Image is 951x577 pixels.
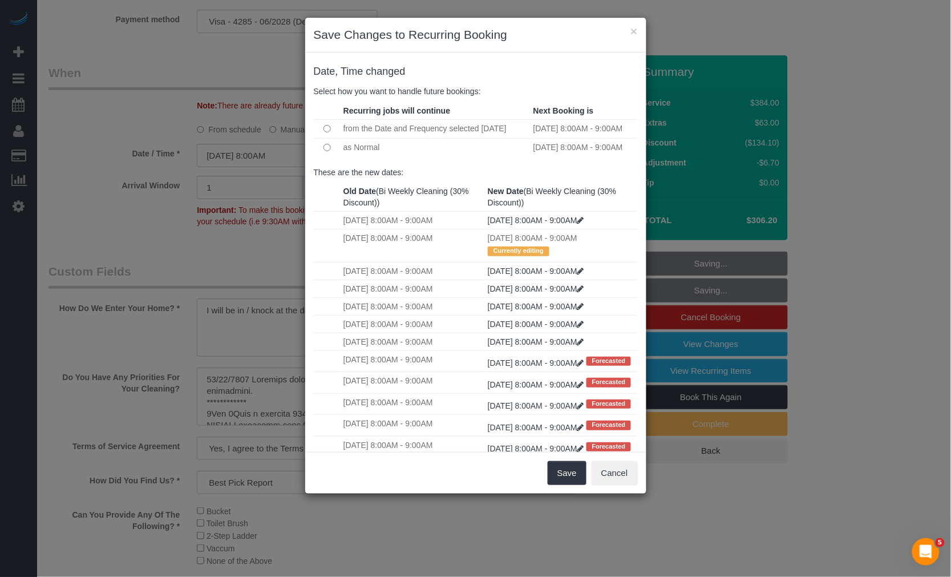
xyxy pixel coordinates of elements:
td: [DATE] 8:00AM - 9:00AM [531,138,638,156]
button: Cancel [592,461,638,485]
a: [DATE] 8:00AM - 9:00AM [488,302,584,311]
span: Forecasted [586,400,632,409]
span: Forecasted [586,357,632,366]
td: [DATE] 8:00AM - 9:00AM [341,333,485,350]
h3: Save Changes to Recurring Booking [314,26,638,43]
a: [DATE] 8:00AM - 9:00AM [488,284,584,293]
span: Currently editing [488,247,549,256]
h4: changed [314,66,638,78]
a: [DATE] 8:00AM - 9:00AM [488,267,584,276]
span: 5 [936,538,945,547]
a: [DATE] 8:00AM - 9:00AM [488,423,586,432]
td: [DATE] 8:00AM - 9:00AM [341,315,485,333]
p: These are the new dates: [314,167,638,178]
td: [DATE] 8:00AM - 9:00AM [341,280,485,297]
a: [DATE] 8:00AM - 9:00AM [488,337,584,346]
button: × [630,25,637,37]
td: as Normal [341,138,531,156]
span: Forecasted [586,442,632,451]
th: (Bi Weekly Cleaning (30% Discount)) [485,183,638,212]
a: [DATE] 8:00AM - 9:00AM [488,358,586,368]
a: [DATE] 8:00AM - 9:00AM [488,401,586,410]
td: [DATE] 8:00AM - 9:00AM [341,297,485,315]
p: Select how you want to handle future bookings: [314,86,638,97]
button: Save [548,461,586,485]
strong: Recurring jobs will continue [343,106,450,115]
td: [DATE] 8:00AM - 9:00AM [341,393,485,414]
a: [DATE] 8:00AM - 9:00AM [488,380,586,389]
th: (Bi Weekly Cleaning (30% Discount)) [341,183,485,212]
span: Forecasted [586,378,632,387]
span: Forecasted [586,421,632,430]
td: [DATE] 8:00AM - 9:00AM [341,372,485,393]
span: Date, Time [314,66,363,77]
td: [DATE] 8:00AM - 9:00AM [341,229,485,262]
a: [DATE] 8:00AM - 9:00AM [488,444,586,453]
td: [DATE] 8:00AM - 9:00AM [531,119,638,138]
td: [DATE] 8:00AM - 9:00AM [341,436,485,457]
td: [DATE] 8:00AM - 9:00AM [485,229,638,262]
a: [DATE] 8:00AM - 9:00AM [488,216,584,225]
td: [DATE] 8:00AM - 9:00AM [341,212,485,229]
strong: New Date [488,187,524,196]
strong: Old Date [343,187,377,196]
td: from the Date and Frequency selected [DATE] [341,119,531,138]
td: [DATE] 8:00AM - 9:00AM [341,262,485,280]
td: [DATE] 8:00AM - 9:00AM [341,415,485,436]
a: [DATE] 8:00AM - 9:00AM [488,320,584,329]
strong: Next Booking is [533,106,594,115]
iframe: Intercom live chat [912,538,940,566]
td: [DATE] 8:00AM - 9:00AM [341,350,485,372]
